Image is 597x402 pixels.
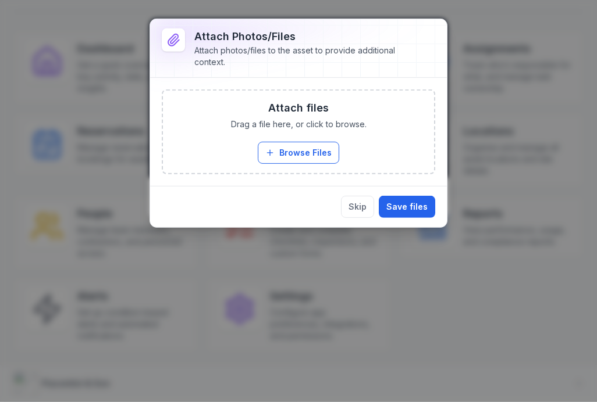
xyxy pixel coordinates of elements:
[194,45,417,68] div: Attach photos/files to the asset to provide additional context.
[231,119,367,130] span: Drag a file here, or click to browse.
[268,100,329,116] h3: Attach files
[341,196,374,218] button: Skip
[258,142,339,164] button: Browse Files
[194,28,417,45] h3: Attach photos/files
[379,196,435,218] button: Save files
